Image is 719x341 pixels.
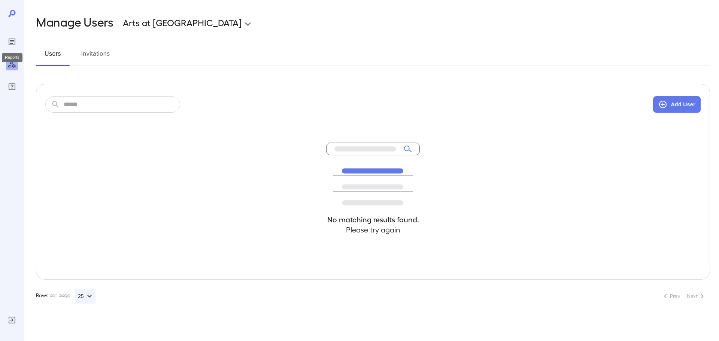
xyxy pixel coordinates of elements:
[326,214,420,225] h4: No matching results found.
[6,314,18,326] div: Log Out
[6,36,18,48] div: Reports
[36,48,70,66] button: Users
[6,81,18,93] div: FAQ
[653,96,701,113] button: Add User
[326,225,420,235] h4: Please try again
[658,290,710,302] nav: pagination navigation
[79,48,112,66] button: Invitations
[123,16,242,28] p: Arts at [GEOGRAPHIC_DATA]
[75,289,95,304] button: 25
[2,53,22,62] div: Reports
[6,58,18,70] div: Manage Users
[36,15,113,30] h2: Manage Users
[36,289,95,304] div: Rows per page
